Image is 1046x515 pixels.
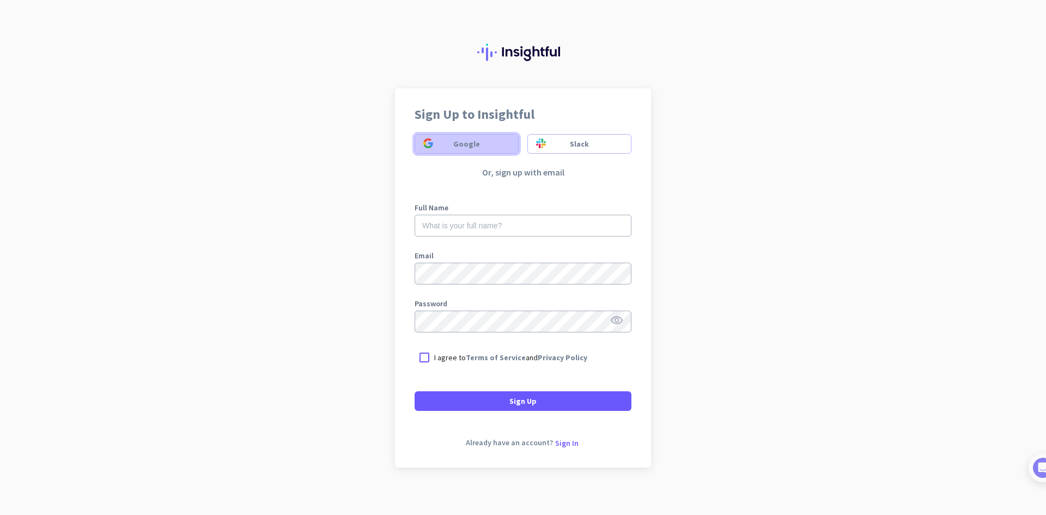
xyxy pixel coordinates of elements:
button: Sign Up [415,391,631,411]
img: Sign in using google [423,138,433,148]
label: Password [415,300,631,307]
p: I agree to and [434,352,587,363]
span: Google [453,138,480,149]
input: What is your full name? [415,215,631,237]
img: Sign in using slack [536,138,546,148]
span: Slack [570,138,589,149]
button: Sign in using googleGoogle [415,134,519,154]
i: visibility [610,314,623,327]
span: Sign Up [509,396,537,407]
span: Sign In [555,438,579,448]
label: Full Name [415,204,631,211]
img: Insightful [477,44,569,61]
button: Sign in using slackSlack [527,134,631,154]
h2: Sign Up to Insightful [415,108,631,121]
a: Terms of Service [466,353,526,362]
label: Email [415,252,631,259]
p: Or, sign up with email [415,167,631,178]
a: Privacy Policy [538,353,587,362]
span: Already have an account? [466,439,553,447]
